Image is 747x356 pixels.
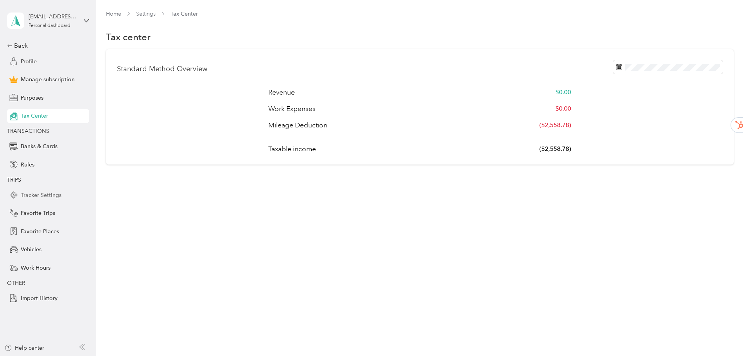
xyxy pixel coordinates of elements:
p: $0.00 [555,104,571,114]
p: Revenue [268,88,295,97]
span: Favorite Places [21,227,59,236]
button: Help center [4,344,44,352]
div: Personal dashboard [29,23,70,28]
span: Import History [21,294,57,302]
iframe: Everlance-gr Chat Button Frame [703,312,747,356]
span: OTHER [7,280,25,286]
span: Work Hours [21,264,50,272]
div: Back [7,41,85,50]
span: Vehicles [21,245,41,254]
p: ($2,558.78) [539,144,571,154]
a: Settings [136,11,156,17]
h1: Standard Method Overview [117,65,207,73]
span: Profile [21,57,37,66]
span: TRANSACTIONS [7,128,49,134]
div: [EMAIL_ADDRESS][DOMAIN_NAME] [29,13,77,21]
span: Manage subscription [21,75,75,84]
span: Banks & Cards [21,142,57,150]
p: $0.00 [555,88,571,97]
a: Home [106,11,121,17]
p: Taxable income [268,144,316,154]
span: Tax Center [171,10,198,18]
h1: Tax center [106,33,151,41]
p: Mileage Deduction [268,120,327,130]
span: Rules [21,161,34,169]
span: Favorite Trips [21,209,55,217]
p: ($2,558.78) [539,120,571,130]
span: TRIPS [7,177,21,183]
span: Tax Center [21,112,48,120]
span: Tracker Settings [21,191,61,199]
span: Purposes [21,94,43,102]
p: Work Expenses [268,104,316,114]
